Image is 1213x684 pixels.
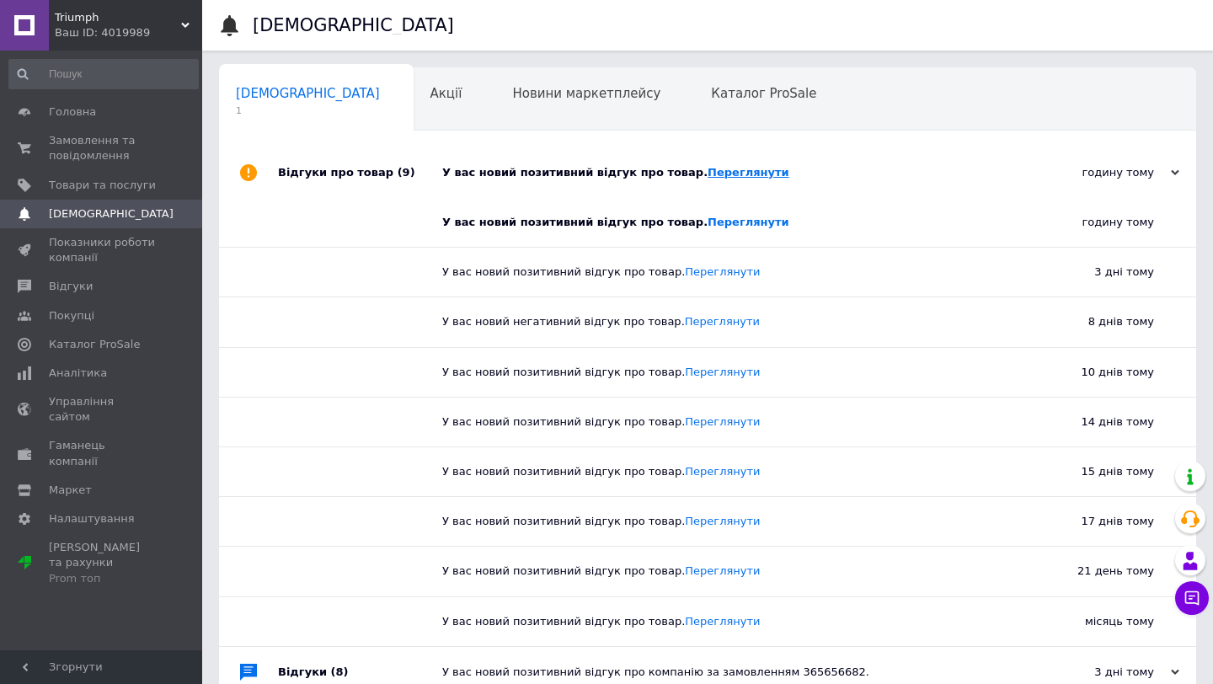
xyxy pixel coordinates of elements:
span: Замовлення та повідомлення [49,133,156,163]
span: Налаштування [49,511,135,526]
div: 10 днів тому [986,348,1196,397]
div: 3 дні тому [986,248,1196,297]
button: Чат з покупцем [1175,581,1209,615]
div: Ваш ID: 4019989 [55,25,202,40]
div: У вас новий позитивний відгук про товар. [442,215,986,230]
input: Пошук [8,59,199,89]
span: (9) [398,166,415,179]
span: [DEMOGRAPHIC_DATA] [236,86,380,101]
a: Переглянути [685,515,760,527]
div: Prom топ [49,571,156,586]
span: Гаманець компанії [49,438,156,468]
span: Відгуки [49,279,93,294]
a: Переглянути [708,216,789,228]
span: Акції [430,86,462,101]
div: 17 днів тому [986,497,1196,546]
div: У вас новий позитивний відгук про товар. [442,464,986,479]
a: Переглянути [685,315,760,328]
div: У вас новий негативний відгук про товар. [442,314,986,329]
span: Аналітика [49,366,107,381]
a: Переглянути [685,615,760,628]
span: Каталог ProSale [711,86,816,101]
div: У вас новий позитивний відгук про товар. [442,165,1011,180]
div: 15 днів тому [986,447,1196,496]
span: Маркет [49,483,92,498]
div: годину тому [1011,165,1179,180]
div: 3 дні тому [1011,665,1179,680]
div: У вас новий позитивний відгук про товар. [442,564,986,579]
div: 21 день тому [986,547,1196,596]
span: Товари та послуги [49,178,156,193]
span: Triumph [55,10,181,25]
span: Показники роботи компанії [49,235,156,265]
span: 1 [236,104,380,117]
h1: [DEMOGRAPHIC_DATA] [253,15,454,35]
a: Переглянути [685,564,760,577]
a: Переглянути [708,166,789,179]
a: Переглянути [685,465,760,478]
a: Переглянути [685,415,760,428]
div: У вас новий позитивний відгук про товар. [442,614,986,629]
div: місяць тому [986,597,1196,646]
span: [PERSON_NAME] та рахунки [49,540,156,586]
div: У вас новий позитивний відгук про товар. [442,265,986,280]
div: 14 днів тому [986,398,1196,446]
span: Управління сайтом [49,394,156,425]
span: Покупці [49,308,94,323]
a: Переглянути [685,366,760,378]
a: Переглянути [685,265,760,278]
span: Головна [49,104,96,120]
span: [DEMOGRAPHIC_DATA] [49,206,174,222]
div: У вас новий позитивний відгук про компанію за замовленням 365656682. [442,665,1011,680]
div: У вас новий позитивний відгук про товар. [442,414,986,430]
span: Каталог ProSale [49,337,140,352]
div: У вас новий позитивний відгук про товар. [442,514,986,529]
div: 8 днів тому [986,297,1196,346]
span: Новини маркетплейсу [512,86,660,101]
div: У вас новий позитивний відгук про товар. [442,365,986,380]
span: (8) [331,665,349,678]
div: годину тому [986,198,1196,247]
div: Відгуки про товар [278,147,442,198]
